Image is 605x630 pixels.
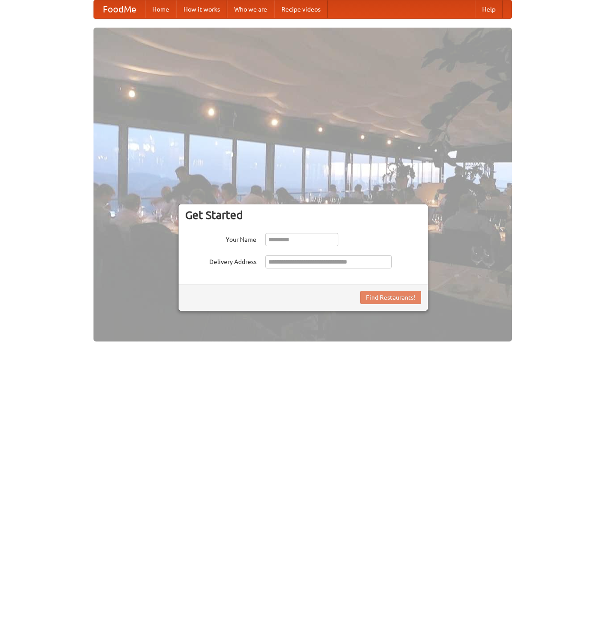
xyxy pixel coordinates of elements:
[185,208,421,222] h3: Get Started
[227,0,274,18] a: Who we are
[274,0,328,18] a: Recipe videos
[94,0,145,18] a: FoodMe
[360,291,421,304] button: Find Restaurants!
[475,0,503,18] a: Help
[145,0,176,18] a: Home
[185,233,256,244] label: Your Name
[176,0,227,18] a: How it works
[185,255,256,266] label: Delivery Address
